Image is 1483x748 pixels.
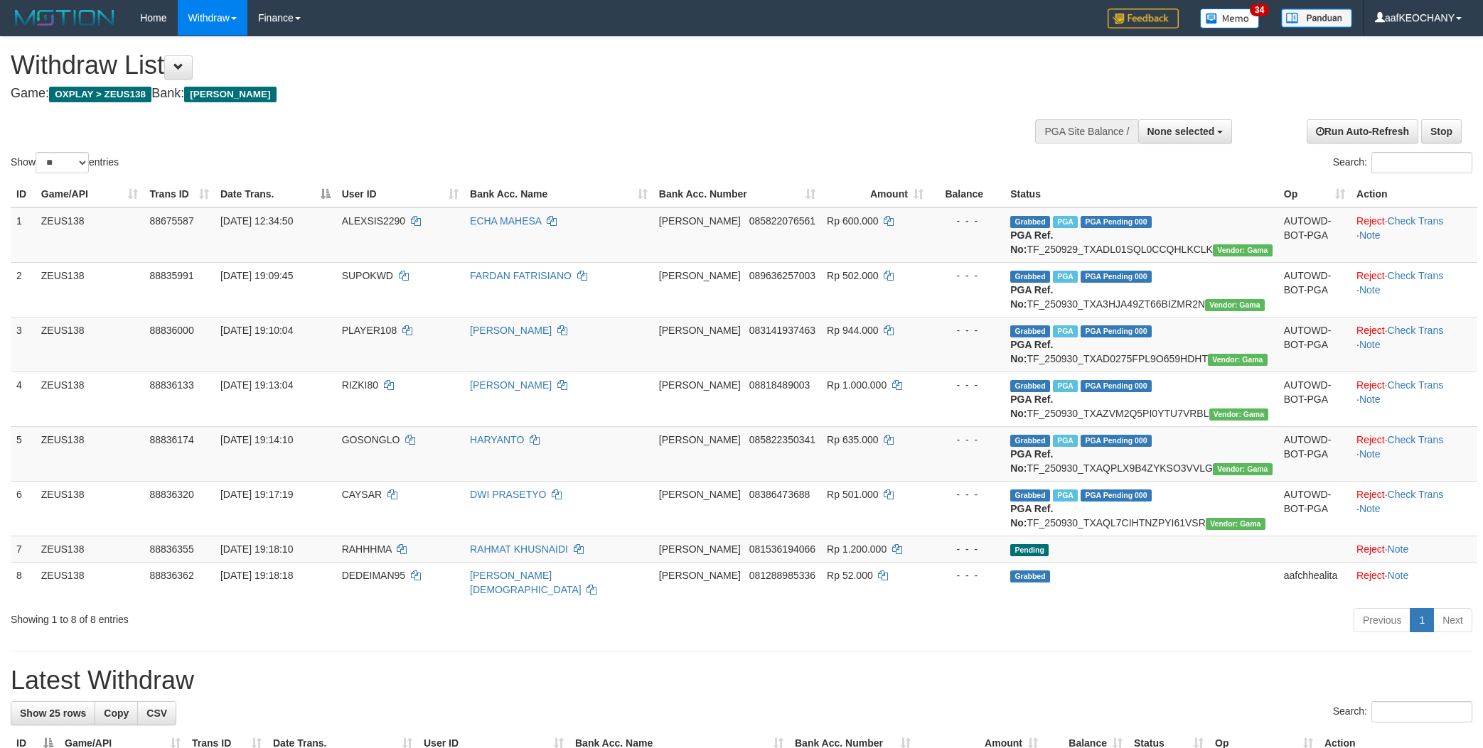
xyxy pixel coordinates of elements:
[342,325,397,336] span: PLAYER108
[149,379,193,391] span: 88836133
[149,215,193,227] span: 88675587
[36,372,144,426] td: ZEUS138
[149,489,193,500] span: 88836320
[36,152,89,173] select: Showentries
[749,379,810,391] span: Copy 08818489003 to clipboard
[1421,119,1462,143] a: Stop
[1356,215,1385,227] a: Reject
[146,708,167,719] span: CSV
[827,379,887,391] span: Rp 1.000.000
[1359,503,1381,514] a: Note
[827,570,873,581] span: Rp 52.000
[336,181,464,207] th: User ID: activate to sort column ascending
[1200,9,1260,28] img: Button%20Memo.svg
[827,325,878,336] span: Rp 944.000
[1356,270,1385,281] a: Reject
[1053,489,1078,502] span: Marked by aafpengsreynich
[11,7,119,28] img: MOTION_logo.png
[1278,426,1351,481] td: AUTOWD-BOT-PGA
[220,570,293,581] span: [DATE] 19:18:18
[1209,408,1269,421] span: Vendor URL: https://trx31.1velocity.biz
[1333,701,1472,722] label: Search:
[36,181,144,207] th: Game/API: activate to sort column ascending
[1208,354,1268,366] span: Vendor URL: https://trx31.1velocity.biz
[1351,426,1477,481] td: · ·
[1206,518,1265,530] span: Vendor URL: https://trx31.1velocity.biz
[1010,544,1049,556] span: Pending
[220,434,293,445] span: [DATE] 19:14:10
[11,607,607,627] div: Showing 1 to 8 of 8 entries
[659,543,741,555] span: [PERSON_NAME]
[827,215,878,227] span: Rp 600.000
[1356,543,1385,555] a: Reject
[749,270,815,281] span: Copy 089636257003 to clipboard
[11,317,36,372] td: 3
[1081,489,1152,502] span: PGA Pending
[342,543,392,555] span: RAHHHMA
[1005,481,1278,536] td: TF_250930_TXAQL7CIHTNZPYI61VSR
[1010,284,1053,310] b: PGA Ref. No:
[11,481,36,536] td: 6
[1351,181,1477,207] th: Action
[1138,119,1233,143] button: None selected
[342,270,393,281] span: SUPOKWD
[11,701,95,725] a: Show 25 rows
[1081,435,1152,447] span: PGA Pending
[821,181,929,207] th: Amount: activate to sort column ascending
[1388,434,1444,445] a: Check Trans
[1205,299,1265,311] span: Vendor URL: https://trx31.1velocity.biz
[36,262,144,317] td: ZEUS138
[149,570,193,581] span: 88836362
[470,325,552,336] a: [PERSON_NAME]
[1371,701,1472,722] input: Search:
[1351,536,1477,562] td: ·
[1356,570,1385,581] a: Reject
[1005,207,1278,263] td: TF_250929_TXADL01SQL0CCQHLKCLK
[1388,270,1444,281] a: Check Trans
[11,181,36,207] th: ID
[1359,448,1381,460] a: Note
[749,325,815,336] span: Copy 083141937463 to clipboard
[1053,216,1078,228] span: Marked by aafpengsreynich
[1010,229,1053,255] b: PGA Ref. No:
[11,372,36,426] td: 4
[1351,481,1477,536] td: · ·
[137,701,176,725] a: CSV
[11,562,36,602] td: 8
[215,181,336,207] th: Date Trans.: activate to sort column descending
[1351,262,1477,317] td: · ·
[1354,608,1410,632] a: Previous
[464,181,653,207] th: Bank Acc. Name: activate to sort column ascending
[11,207,36,263] td: 1
[220,215,293,227] span: [DATE] 12:34:50
[1053,435,1078,447] span: Marked by aafpengsreynich
[749,434,815,445] span: Copy 085822350341 to clipboard
[1010,339,1053,364] b: PGA Ref. No:
[36,426,144,481] td: ZEUS138
[49,87,151,102] span: OXPLAY > ZEUS138
[1081,380,1152,392] span: PGA Pending
[149,434,193,445] span: 88836174
[470,270,572,281] a: FARDAN FATRISIANO
[184,87,276,102] span: [PERSON_NAME]
[1351,317,1477,372] td: · ·
[1081,216,1152,228] span: PGA Pending
[11,666,1472,695] h1: Latest Withdraw
[659,325,741,336] span: [PERSON_NAME]
[1278,562,1351,602] td: aafchhealita
[1053,271,1078,283] span: Marked by aafpengsreynich
[220,270,293,281] span: [DATE] 19:09:45
[659,434,741,445] span: [PERSON_NAME]
[935,487,999,502] div: - - -
[144,181,215,207] th: Trans ID: activate to sort column ascending
[1433,608,1472,632] a: Next
[1388,543,1409,555] a: Note
[1108,9,1179,28] img: Feedback.jpg
[149,543,193,555] span: 88836355
[1010,448,1053,474] b: PGA Ref. No:
[1053,380,1078,392] span: Marked by aafpengsreynich
[11,536,36,562] td: 7
[11,152,119,173] label: Show entries
[220,325,293,336] span: [DATE] 19:10:04
[220,379,293,391] span: [DATE] 19:13:04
